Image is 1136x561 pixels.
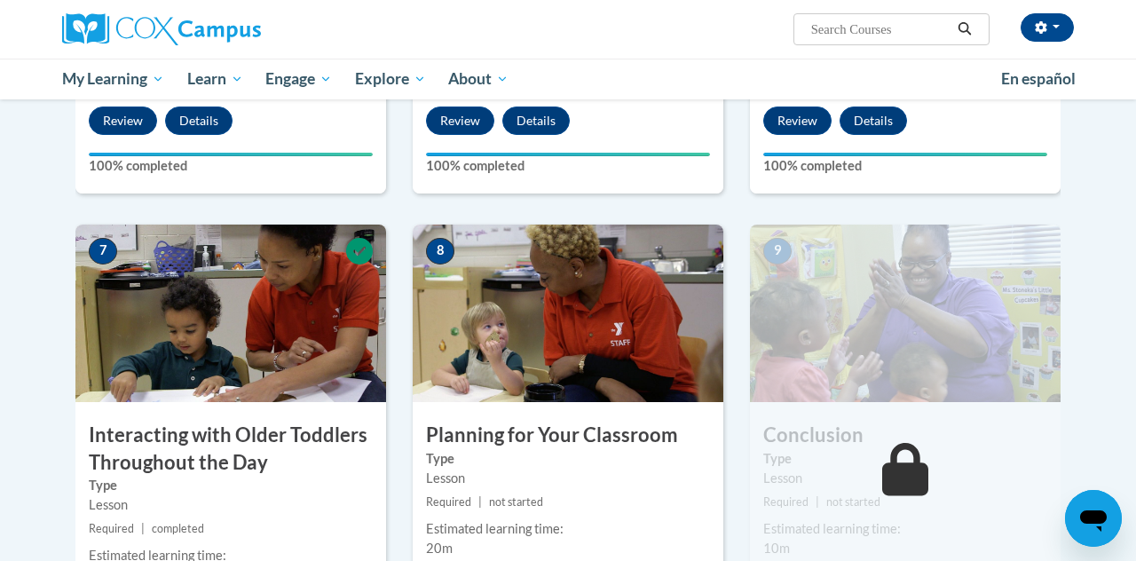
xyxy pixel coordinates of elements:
div: Your progress [426,153,710,156]
a: En español [990,60,1087,98]
div: Lesson [426,469,710,488]
a: Engage [254,59,343,99]
span: Explore [355,68,426,90]
button: Review [89,107,157,135]
iframe: Button to launch messaging window [1065,490,1122,547]
label: Type [89,476,373,495]
span: not started [489,495,543,509]
img: Course Image [413,225,723,402]
div: Estimated learning time: [426,519,710,539]
h3: Planning for Your Classroom [413,422,723,449]
button: Account Settings [1021,13,1074,42]
button: Review [426,107,494,135]
a: My Learning [51,59,176,99]
span: En español [1001,69,1076,88]
span: 7 [89,238,117,265]
div: Estimated learning time: [763,519,1047,539]
a: Cox Campus [62,13,382,45]
span: completed [152,522,204,535]
h3: Conclusion [750,422,1061,449]
span: 8 [426,238,454,265]
button: Details [502,107,570,135]
div: Lesson [763,469,1047,488]
button: Details [840,107,907,135]
span: Learn [187,68,243,90]
span: 20m [426,541,453,556]
span: Required [89,522,134,535]
div: Main menu [49,59,1087,99]
img: Course Image [750,225,1061,402]
img: Course Image [75,225,386,402]
label: 100% completed [89,156,373,176]
span: 10m [763,541,790,556]
span: About [448,68,509,90]
img: Cox Campus [62,13,261,45]
button: Details [165,107,233,135]
label: Type [426,449,710,469]
span: 9 [763,238,792,265]
span: not started [826,495,880,509]
span: | [816,495,819,509]
label: Type [763,449,1047,469]
a: About [438,59,521,99]
span: | [478,495,482,509]
label: 100% completed [763,156,1047,176]
button: Search [951,19,978,40]
span: Required [426,495,471,509]
span: Required [763,495,809,509]
span: | [141,522,145,535]
div: Lesson [89,495,373,515]
div: Your progress [763,153,1047,156]
span: My Learning [62,68,164,90]
div: Your progress [89,153,373,156]
button: Review [763,107,832,135]
label: 100% completed [426,156,710,176]
a: Explore [343,59,438,99]
input: Search Courses [809,19,951,40]
span: Engage [265,68,332,90]
a: Learn [176,59,255,99]
h3: Interacting with Older Toddlers Throughout the Day [75,422,386,477]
